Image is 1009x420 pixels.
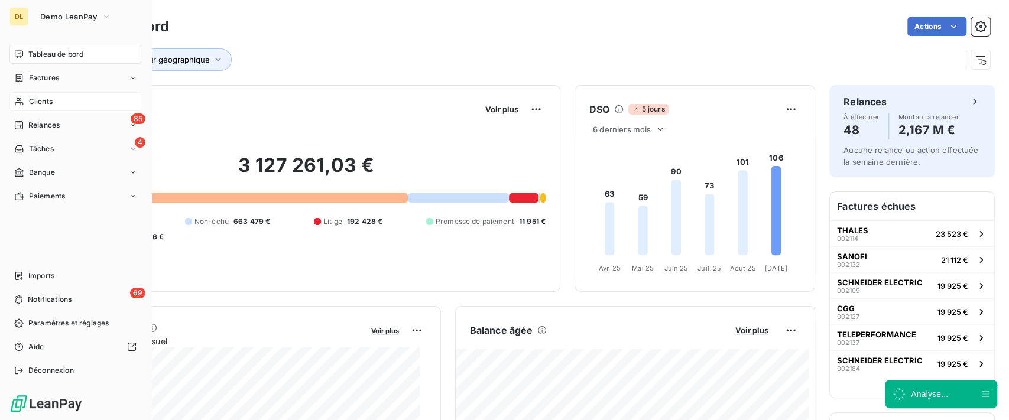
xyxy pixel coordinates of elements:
span: 002137 [837,339,859,346]
span: 192 428 € [347,216,382,227]
button: Voir plus [482,104,522,115]
span: 6 derniers mois [593,125,651,134]
span: Clients [29,96,53,107]
span: Voir plus [735,325,768,335]
span: 002109 [837,287,860,294]
span: 19 925 € [937,359,968,369]
span: 002132 [837,261,860,268]
h6: Balance âgée [470,323,533,337]
button: SCHNEIDER ELECTRIC00210919 925 € [830,272,994,298]
span: SANOFI [837,252,867,261]
span: Paiements [29,191,65,201]
span: À effectuer [843,113,879,121]
a: Aide [9,337,141,356]
tspan: [DATE] [765,263,787,272]
span: Notifications [28,294,72,305]
span: 19 925 € [937,307,968,317]
span: 11 951 € [519,216,546,227]
span: Voir plus [371,327,399,335]
button: THALES00211423 523 € [830,220,994,246]
span: Montant à relancer [898,113,959,121]
span: Litige [323,216,342,227]
button: Voir plus [368,325,403,336]
span: 002184 [837,365,860,372]
span: Paramètres et réglages [28,318,109,328]
h2: 3 127 261,03 € [67,154,546,189]
span: 85 [131,113,145,124]
tspan: Juil. 25 [697,263,721,272]
span: 5 jours [628,104,668,115]
span: Aucune relance ou action effectuée la semaine dernière. [843,145,978,167]
span: Demo LeanPay [40,12,97,21]
span: Factures [29,73,59,83]
span: Tâches [29,144,54,154]
h6: Factures échues [830,192,994,220]
span: 23 523 € [936,229,968,239]
span: SCHNEIDER ELECTRIC [837,278,923,287]
button: SCHNEIDER ELECTRIC00218419 925 € [830,350,994,376]
span: Banque [29,167,55,178]
span: Promesse de paiement [436,216,514,227]
span: Voir plus [485,105,518,114]
tspan: Mai 25 [632,263,654,272]
tspan: Avr. 25 [599,263,621,272]
button: Secteur géographique [111,48,232,71]
span: Tableau de bord [28,49,83,60]
div: DL [9,7,28,26]
img: Logo LeanPay [9,394,83,413]
span: THALES [837,226,868,235]
button: SANOFI00213221 112 € [830,246,994,272]
span: 002127 [837,313,859,320]
span: 663 479 € [233,216,270,227]
span: Imports [28,271,54,281]
span: Relances [28,120,60,131]
button: Voir plus [732,325,772,336]
span: SCHNEIDER ELECTRIC [837,356,923,365]
span: 4 [135,137,145,148]
span: 69 [130,288,145,298]
span: 19 925 € [937,281,968,291]
span: CGG [837,304,855,313]
span: Déconnexion [28,365,74,376]
tspan: Août 25 [729,263,755,272]
h4: 48 [843,121,879,139]
button: CGG00212719 925 € [830,298,994,324]
tspan: Juin 25 [664,263,688,272]
h6: DSO [589,102,609,116]
button: Actions [907,17,966,36]
span: 002114 [837,235,858,242]
h4: 2,167 M € [898,121,959,139]
button: TELEPERFORMANCE00213719 925 € [830,324,994,350]
span: Aide [28,341,44,352]
span: Chiffre d'affaires mensuel [67,335,363,347]
span: 21 112 € [941,255,968,265]
span: Secteur géographique [128,55,210,64]
span: Non-échu [194,216,229,227]
span: 19 925 € [937,333,968,343]
h6: Relances [843,95,887,109]
span: TELEPERFORMANCE [837,330,916,339]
